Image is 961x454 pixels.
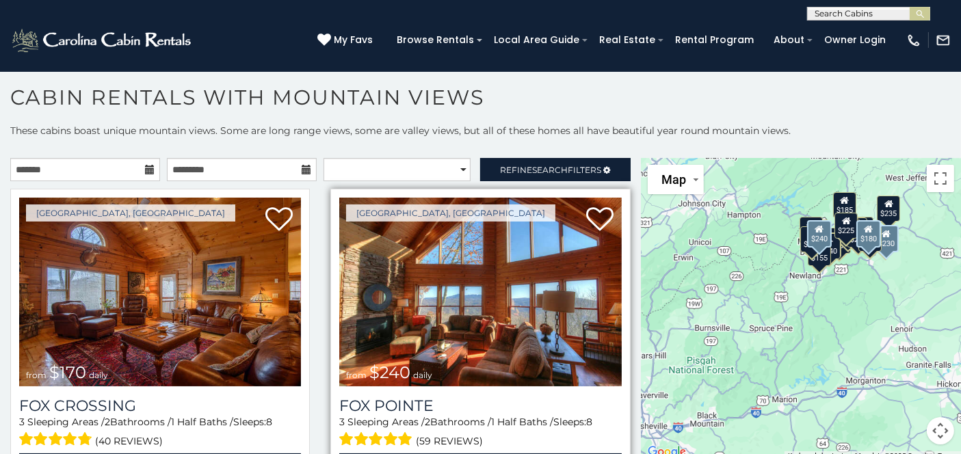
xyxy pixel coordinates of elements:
[906,33,921,48] img: phone-regular-white.png
[833,192,856,218] div: $185
[648,165,704,194] button: Change map style
[927,165,954,192] button: Toggle fullscreen view
[533,165,568,175] span: Search
[491,416,553,428] span: 1 Half Baths /
[171,416,233,428] span: 1 Half Baths /
[818,232,841,258] div: $250
[817,29,893,51] a: Owner Login
[369,362,410,382] span: $240
[586,206,614,235] a: Add to favorites
[339,397,621,415] a: Fox Pointe
[592,29,662,51] a: Real Estate
[346,204,555,222] a: [GEOGRAPHIC_DATA], [GEOGRAPHIC_DATA]
[26,204,235,222] a: [GEOGRAPHIC_DATA], [GEOGRAPHIC_DATA]
[936,33,951,48] img: mail-regular-white.png
[800,226,823,252] div: $295
[487,29,586,51] a: Local Area Guide
[19,416,25,428] span: 3
[26,370,47,380] span: from
[850,217,873,243] div: $180
[339,198,621,386] img: Fox Pointe
[834,213,858,239] div: $225
[334,33,373,47] span: My Favs
[425,416,430,428] span: 2
[19,198,301,386] img: Fox Crossing
[19,198,301,386] a: Fox Crossing from $170 daily
[661,172,686,187] span: Map
[317,33,376,48] a: My Favs
[856,220,881,248] div: $180
[19,397,301,415] a: Fox Crossing
[817,233,841,259] div: $140
[858,225,881,251] div: $190
[413,370,432,380] span: daily
[49,362,86,382] span: $170
[390,29,481,51] a: Browse Rentals
[339,416,345,428] span: 3
[806,220,831,248] div: $240
[480,158,630,181] a: RefineSearchFilters
[339,415,621,450] div: Sleeping Areas / Bathrooms / Sleeps:
[501,165,602,175] span: Refine Filters
[808,239,831,265] div: $155
[266,416,272,428] span: 8
[416,432,483,450] span: (59 reviews)
[927,417,954,444] button: Map camera controls
[767,29,811,51] a: About
[668,29,761,51] a: Rental Program
[19,415,301,450] div: Sleeping Areas / Bathrooms / Sleeps:
[89,370,108,380] span: daily
[339,198,621,386] a: Fox Pointe from $240 daily
[105,416,110,428] span: 2
[877,196,900,222] div: $235
[10,27,195,54] img: White-1-2.png
[346,370,367,380] span: from
[800,216,823,242] div: $230
[586,416,592,428] span: 8
[874,225,899,252] div: $230
[96,432,163,450] span: (40 reviews)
